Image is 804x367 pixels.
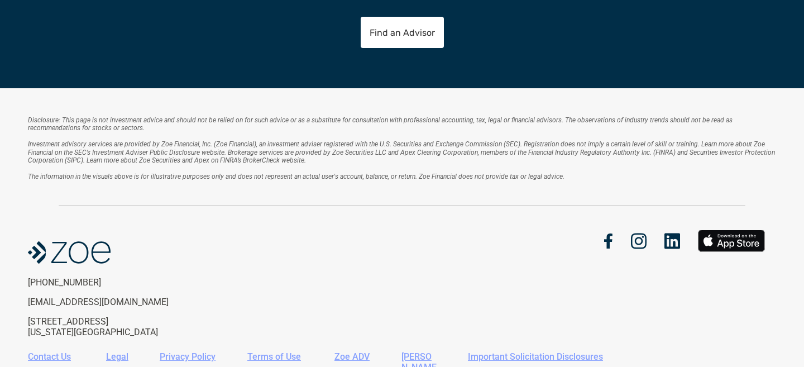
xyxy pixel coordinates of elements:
[28,140,777,164] em: Investment advisory services are provided by Zoe Financial, Inc. (Zoe Financial), an investment a...
[106,351,128,362] a: Legal
[28,173,564,180] em: The information in the visuals above is for illustrative purposes only and does not represent an ...
[468,351,603,362] a: Important Solicitation Disclosures
[334,351,370,362] a: Zoe ADV
[28,297,211,307] p: [EMAIL_ADDRESS][DOMAIN_NAME]
[28,316,211,337] p: [STREET_ADDRESS] [US_STATE][GEOGRAPHIC_DATA]
[160,351,216,362] a: Privacy Policy
[361,17,444,48] a: Find an Advisor
[370,27,435,37] p: Find an Advisor
[28,116,734,132] em: Disclosure: This page is not investment advice and should not be relied on for such advice or as ...
[28,351,71,362] a: Contact Us
[28,277,211,288] p: [PHONE_NUMBER]
[247,351,301,362] a: Terms of Use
